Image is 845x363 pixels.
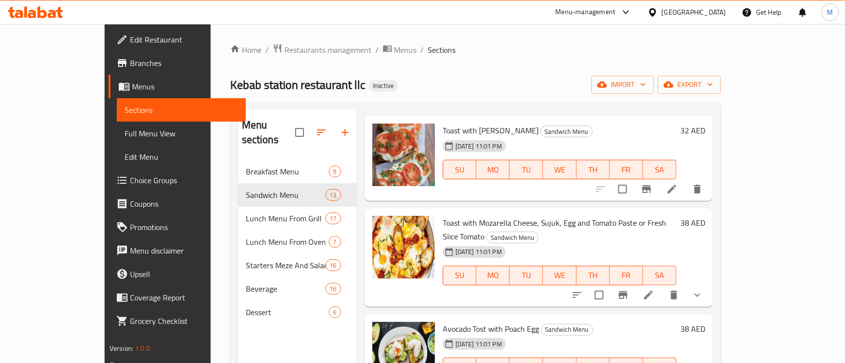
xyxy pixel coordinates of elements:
button: TH [577,160,610,179]
span: 17 [326,214,341,223]
div: Inactive [369,80,398,92]
div: Lunch Menu From Grill17 [238,207,357,230]
span: TH [581,163,606,177]
a: Choice Groups [108,169,246,192]
button: delete [662,283,686,307]
span: Dessert [246,306,329,318]
span: Menu disclaimer [130,245,238,256]
a: Branches [108,51,246,75]
span: Sections [428,44,456,56]
div: Lunch Menu From Oven7 [238,230,357,254]
div: Sandwich Menu [541,126,593,137]
div: Breakfast Menu9 [238,160,357,183]
span: Menus [132,81,238,92]
h6: 38 AED [680,322,705,336]
span: WE [547,268,572,282]
span: 13 [326,191,341,200]
button: FR [610,160,643,179]
div: Sandwich Menu [541,324,593,336]
button: sort-choices [565,283,589,307]
div: Beverage16 [238,277,357,300]
button: SU [443,160,477,179]
button: Branch-specific-item [611,283,635,307]
span: Branches [130,57,238,69]
div: items [325,259,341,271]
span: Choice Groups [130,174,238,186]
button: SA [643,160,676,179]
nav: Menu sections [238,156,357,328]
a: Edit Restaurant [108,28,246,51]
img: Toast with Mozarella Cheese, Sujuk, Egg and Tomato Paste or Fresh Slice Tomato [372,216,435,278]
span: FR [614,163,639,177]
button: FR [610,266,643,285]
span: Select to update [589,285,609,305]
span: MO [480,163,506,177]
span: SA [647,163,672,177]
span: Coverage Report [130,292,238,303]
span: Sort sections [310,121,333,144]
button: TU [510,160,543,179]
span: Starters Meze And Salad [246,259,325,271]
button: SU [443,266,477,285]
span: 9 [329,167,341,176]
span: export [666,79,713,91]
span: 16 [326,261,341,270]
span: Beverage [246,283,325,295]
span: Sandwich Menu [487,232,538,243]
a: Menus [108,75,246,98]
span: Sandwich Menu [542,324,593,335]
li: / [375,44,379,56]
div: items [325,283,341,295]
span: Avocado Tost with Poach Egg [443,321,539,336]
div: items [325,213,341,224]
span: 7 [329,237,341,247]
div: Sandwich Menu13 [238,183,357,207]
span: Inactive [369,82,398,90]
span: Grocery Checklist [130,315,238,327]
button: SA [643,266,676,285]
span: Restaurants management [284,44,371,56]
span: Menus [394,44,417,56]
svg: Show Choices [692,289,703,301]
span: Full Menu View [125,128,238,139]
div: items [329,166,341,177]
a: Coverage Report [108,286,246,309]
span: [DATE] 11:01 PM [452,247,506,256]
span: M [827,7,833,18]
span: SU [447,163,473,177]
a: Menu disclaimer [108,239,246,262]
button: WE [543,266,576,285]
h2: Menu sections [242,118,295,147]
div: items [325,189,341,201]
span: SA [647,268,672,282]
button: MO [477,266,510,285]
span: TU [514,268,539,282]
span: WE [547,163,572,177]
div: Starters Meze And Salad16 [238,254,357,277]
div: Sandwich Menu [486,232,539,243]
button: delete [686,177,709,201]
span: Lunch Menu From Oven [246,236,329,248]
span: Promotions [130,221,238,233]
span: Select all sections [289,122,310,143]
h6: 38 AED [680,216,705,230]
span: SU [447,268,473,282]
span: import [599,79,646,91]
span: TH [581,268,606,282]
div: Menu-management [556,6,616,18]
button: TH [577,266,610,285]
a: Restaurants management [273,43,371,56]
button: MO [477,160,510,179]
div: [GEOGRAPHIC_DATA] [662,7,726,18]
a: Edit Menu [117,145,246,169]
span: [DATE] 11:01 PM [452,340,506,349]
span: Edit Restaurant [130,34,238,45]
span: FR [614,268,639,282]
span: Sections [125,104,238,116]
a: Upsell [108,262,246,286]
span: Version: [109,342,133,355]
span: Lunch Menu From Grill [246,213,325,224]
